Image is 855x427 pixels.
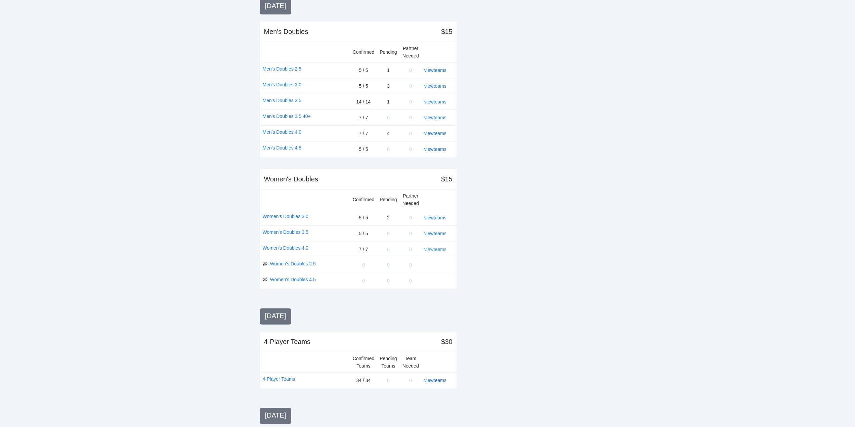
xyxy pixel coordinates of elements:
span: 0 [409,378,412,383]
a: view teams [424,83,446,89]
a: view teams [424,215,446,220]
span: 0 [387,278,390,284]
span: 0 [409,83,412,89]
span: 0 [387,247,390,252]
td: 2 [377,210,399,225]
a: view teams [424,247,446,252]
span: 0 [409,247,412,252]
div: Pending Teams [380,355,397,370]
span: 0 [362,278,365,284]
div: 4-Player Teams [264,337,311,346]
div: Team Needed [402,355,419,370]
td: 5 / 5 [350,141,377,157]
td: 7 / 7 [350,241,377,257]
span: [DATE] [265,2,286,9]
a: Women's Doubles 2.5 [270,260,316,267]
div: Pending [380,196,397,203]
div: Confirmed [353,48,375,56]
span: 0 [409,146,412,152]
a: Men's Doubles 3.5 40+ [263,113,311,120]
span: [DATE] [265,412,286,419]
div: Partner Needed [402,192,419,207]
div: Women's Doubles [264,174,318,184]
td: 5 / 5 [350,62,377,78]
td: 7 / 7 [350,125,377,141]
span: 0 [387,146,390,152]
span: 0 [409,99,412,104]
a: Men's Doubles 2.5 [263,65,302,73]
span: 0 [409,231,412,236]
a: Women's Doubles 4.0 [263,244,308,252]
a: view teams [424,231,446,236]
span: 0 [409,131,412,136]
div: Pending [380,48,397,56]
td: 5 / 5 [350,210,377,225]
div: $15 [441,174,452,184]
a: view teams [424,146,446,152]
span: 0 [387,262,390,268]
a: view teams [424,68,446,73]
span: 0 [409,68,412,73]
span: 0 [387,378,390,383]
a: view teams [424,115,446,120]
div: Men's Doubles [264,27,308,36]
a: Women's Doubles 3.0 [263,213,308,220]
td: 5 / 5 [350,225,377,241]
div: Confirmed [353,196,375,203]
a: Men's Doubles 4.0 [263,128,302,136]
span: 0 [387,115,390,120]
span: 0 [409,215,412,220]
div: $15 [441,27,452,36]
td: 5 / 5 [350,78,377,94]
span: 0 [409,278,412,284]
td: 4 [377,125,399,141]
a: Men's Doubles 3.0 [263,81,302,88]
a: view teams [424,378,446,383]
div: Partner Needed [402,45,419,59]
a: Men's Doubles 4.5 [263,144,302,152]
a: Women's Doubles 3.5 [263,228,308,236]
td: 34 / 34 [350,372,377,388]
div: $30 [441,337,452,346]
span: 0 [362,262,365,268]
a: view teams [424,131,446,136]
div: Confirmed Teams [353,355,375,370]
a: view teams [424,99,446,104]
a: Women's Doubles 4.5 [270,276,316,283]
span: 0 [409,262,412,268]
a: Men's Doubles 3.5 [263,97,302,104]
td: 7 / 7 [350,110,377,125]
span: [DATE] [265,312,286,319]
td: 1 [377,94,399,110]
span: eye-invisible [263,261,267,266]
span: 0 [409,115,412,120]
a: 4-Player Teams [263,375,295,383]
span: eye-invisible [263,277,267,282]
span: 0 [387,231,390,236]
td: 1 [377,62,399,78]
td: 3 [377,78,399,94]
td: 14 / 14 [350,94,377,110]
